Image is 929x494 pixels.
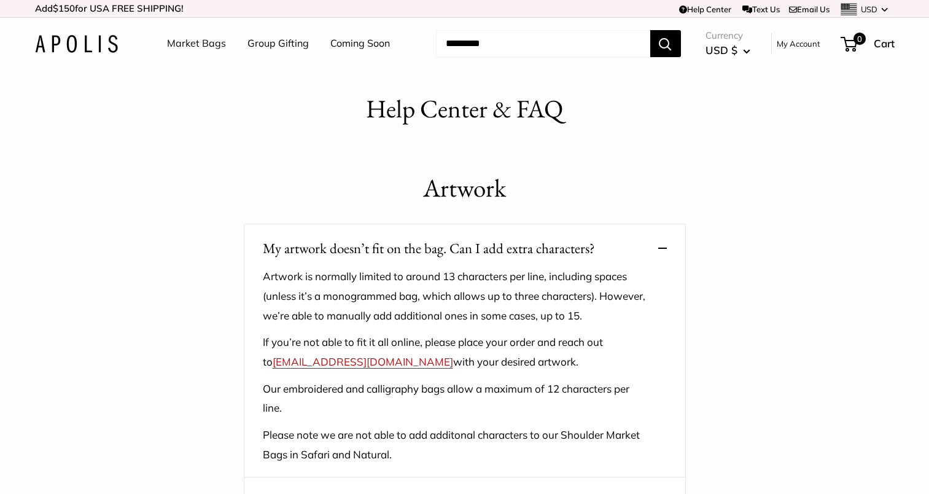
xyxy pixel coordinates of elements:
span: Currency [705,27,750,44]
p: If you’re not able to fit it all online, please place your order and reach out to with your desir... [263,332,648,372]
h1: Help Center & FAQ [366,91,563,127]
a: My Account [777,36,820,51]
img: Apolis [35,35,118,53]
button: USD $ [705,41,750,60]
span: Cart [874,37,895,50]
a: [EMAIL_ADDRESS][DOMAIN_NAME] [273,355,453,368]
a: Email Us [789,4,830,14]
a: Market Bags [167,34,226,53]
input: Search... [436,30,650,57]
span: USD $ [705,44,737,57]
span: USD [861,4,877,14]
a: 0 Cart [842,34,895,53]
span: 0 [853,33,865,45]
a: Coming Soon [330,34,390,53]
iframe: Sign Up via Text for Offers [10,447,131,484]
button: My artwork doesn’t fit on the bag. Can I add extra characters? [263,237,667,261]
span: $150 [53,2,75,14]
p: Artwork is normally limited to around 13 characters per line, including spaces (unless it’s a mon... [263,267,648,325]
p: Our embroidered and calligraphy bags allow a maximum of 12 characters per line. [263,379,648,418]
a: Help Center [679,4,731,14]
h1: Artwork [244,170,686,206]
a: Group Gifting [247,34,309,53]
p: Please note we are not able to add additonal characters to our Shoulder Market Bags in Safari and... [263,425,648,465]
button: Search [650,30,681,57]
a: Text Us [742,4,780,14]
